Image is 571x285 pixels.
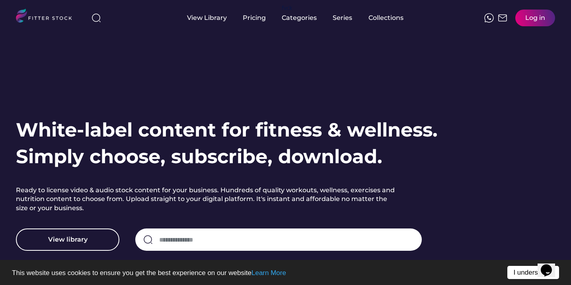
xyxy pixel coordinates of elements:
div: fvck [282,4,292,12]
div: Collections [368,14,403,22]
img: Frame%2051.svg [498,13,507,23]
p: This website uses cookies to ensure you get the best experience on our website [12,269,559,276]
div: View Library [187,14,227,22]
div: Pricing [243,14,266,22]
div: Categories [282,14,317,22]
a: Learn More [251,269,286,277]
img: search-normal%203.svg [92,13,101,23]
iframe: chat widget [538,253,563,277]
h2: Ready to license video & audio stock content for your business. Hundreds of quality workouts, wel... [16,186,398,213]
a: I understand! [507,266,559,279]
img: search-normal.svg [143,235,153,244]
img: meteor-icons_whatsapp%20%281%29.svg [484,13,494,23]
div: Log in [525,14,545,22]
img: LOGO.svg [16,9,79,25]
button: View library [16,228,119,251]
h1: White-label content for fitness & wellness. Simply choose, subscribe, download. [16,117,438,170]
div: Series [333,14,353,22]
